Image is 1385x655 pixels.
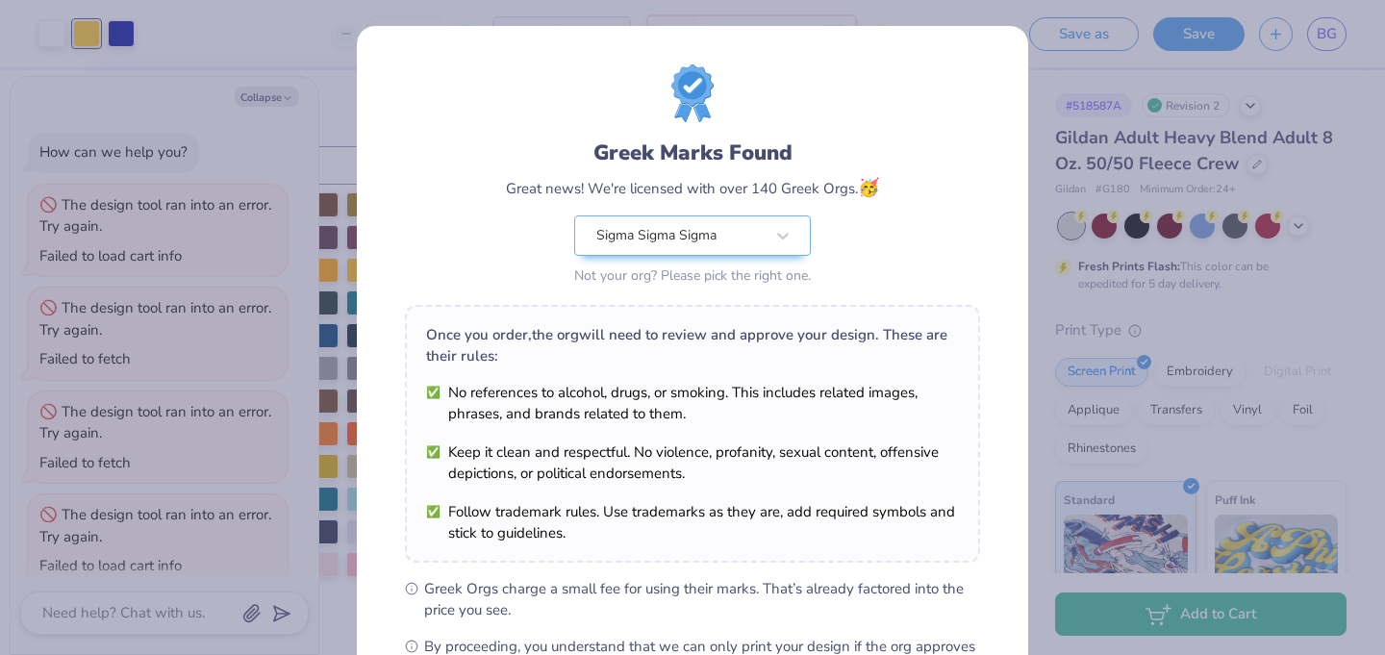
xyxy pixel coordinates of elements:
[574,265,811,286] div: Not your org? Please pick the right one.
[593,138,793,168] div: Greek Marks Found
[671,64,714,122] img: License badge
[426,501,959,543] li: Follow trademark rules. Use trademarks as they are, add required symbols and stick to guidelines.
[426,382,959,424] li: No references to alcohol, drugs, or smoking. This includes related images, phrases, and brands re...
[506,175,879,201] div: Great news! We're licensed with over 140 Greek Orgs.
[424,578,980,620] span: Greek Orgs charge a small fee for using their marks. That’s already factored into the price you see.
[426,324,959,366] div: Once you order, the org will need to review and approve your design. These are their rules:
[858,176,879,199] span: 🥳
[426,441,959,484] li: Keep it clean and respectful. No violence, profanity, sexual content, offensive depictions, or po...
